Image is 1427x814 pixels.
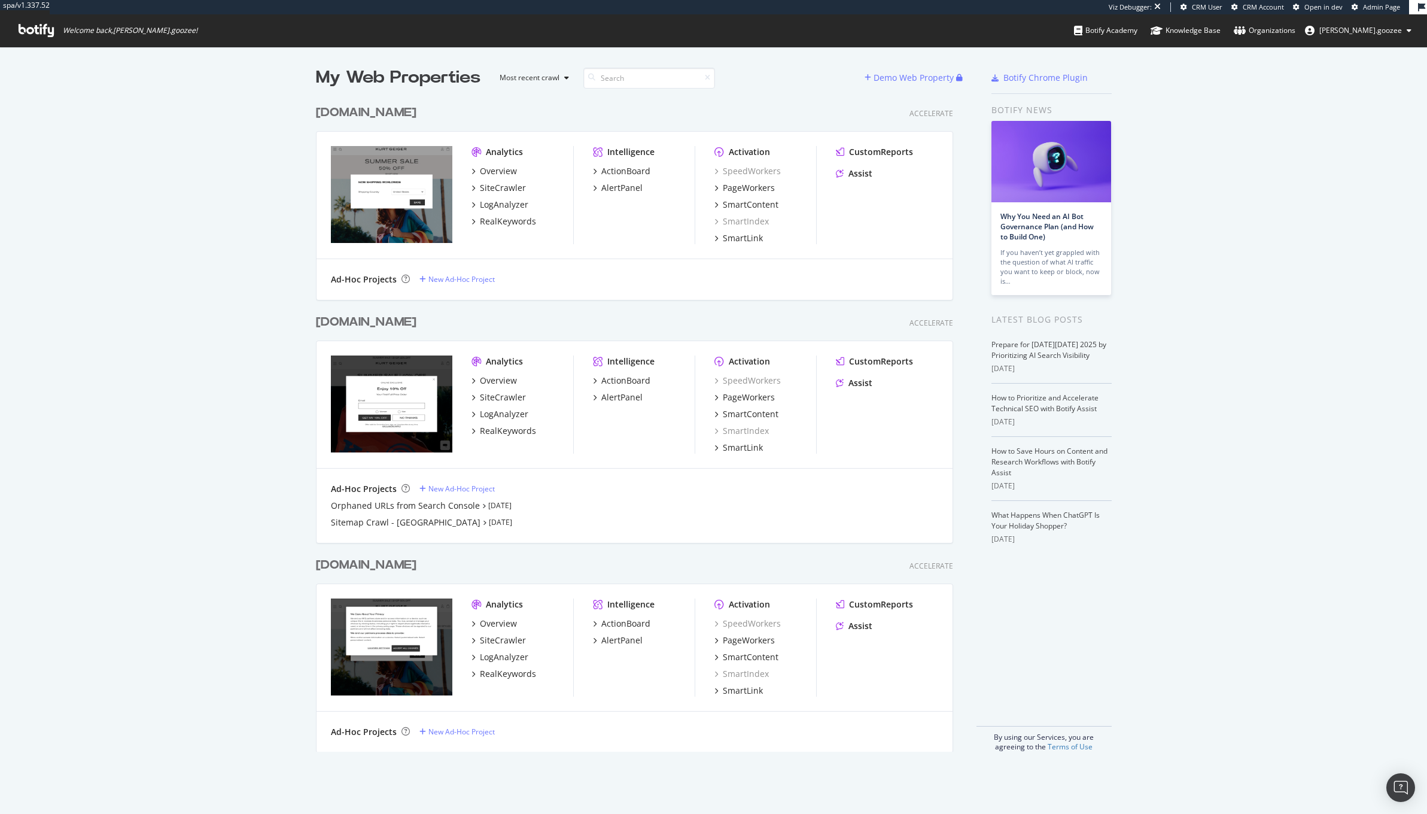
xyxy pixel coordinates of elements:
[331,274,397,285] div: Ad-Hoc Projects
[991,72,1088,84] a: Botify Chrome Plugin
[331,146,452,243] img: https://www.kurtgeiger.mx/
[471,182,526,194] a: SiteCrawler
[1304,2,1343,11] span: Open in dev
[865,68,956,87] button: Demo Web Property
[428,727,495,737] div: New Ad-Hoc Project
[1074,25,1137,37] div: Botify Academy
[723,685,763,697] div: SmartLink
[848,168,872,180] div: Assist
[874,72,954,84] div: Demo Web Property
[849,146,913,158] div: CustomReports
[331,356,452,452] img: www.kurtgeiger.us
[991,104,1112,117] div: Botify news
[471,391,526,403] a: SiteCrawler
[419,274,495,284] a: New Ad-Hoc Project
[714,425,769,437] a: SmartIndex
[849,599,913,610] div: CustomReports
[331,500,480,512] div: Orphaned URLs from Search Console
[316,314,416,331] div: [DOMAIN_NAME]
[471,165,517,177] a: Overview
[1234,14,1295,47] a: Organizations
[836,168,872,180] a: Assist
[976,726,1112,752] div: By using our Services, you are agreeing to the
[714,215,769,227] div: SmartIndex
[601,375,650,387] div: ActionBoard
[1109,2,1152,12] div: Viz Debugger:
[836,599,913,610] a: CustomReports
[486,356,523,367] div: Analytics
[1000,248,1102,286] div: If you haven’t yet grappled with the question of what AI traffic you want to keep or block, now is…
[316,557,421,574] a: [DOMAIN_NAME]
[991,393,1099,414] a: How to Prioritize and Accelerate Technical SEO with Botify Assist
[490,68,574,87] button: Most recent crawl
[480,668,536,680] div: RealKeywords
[909,561,953,571] div: Accelerate
[316,104,416,122] div: [DOMAIN_NAME]
[601,618,650,630] div: ActionBoard
[486,599,523,610] div: Analytics
[723,442,763,454] div: SmartLink
[419,484,495,494] a: New Ad-Hoc Project
[471,408,528,420] a: LogAnalyzer
[991,363,1112,374] div: [DATE]
[316,314,421,331] a: [DOMAIN_NAME]
[991,121,1111,202] img: Why You Need an AI Bot Governance Plan (and How to Build One)
[480,408,528,420] div: LogAnalyzer
[1295,21,1421,40] button: [PERSON_NAME].goozee
[1293,2,1343,12] a: Open in dev
[714,634,775,646] a: PageWorkers
[480,215,536,227] div: RealKeywords
[471,651,528,663] a: LogAnalyzer
[714,668,769,680] div: SmartIndex
[714,199,778,211] a: SmartContent
[714,442,763,454] a: SmartLink
[480,182,526,194] div: SiteCrawler
[729,146,770,158] div: Activation
[836,377,872,389] a: Assist
[1352,2,1400,12] a: Admin Page
[723,182,775,194] div: PageWorkers
[428,484,495,494] div: New Ad-Hoc Project
[991,417,1112,427] div: [DATE]
[1074,14,1137,47] a: Botify Academy
[1234,25,1295,37] div: Organizations
[714,618,781,630] a: SpeedWorkers
[480,634,526,646] div: SiteCrawler
[723,232,763,244] div: SmartLink
[1151,14,1221,47] a: Knowledge Base
[1243,2,1284,11] span: CRM Account
[471,618,517,630] a: Overview
[480,391,526,403] div: SiteCrawler
[471,199,528,211] a: LogAnalyzer
[714,165,781,177] a: SpeedWorkers
[729,356,770,367] div: Activation
[480,375,517,387] div: Overview
[480,618,517,630] div: Overview
[471,668,536,680] a: RealKeywords
[471,634,526,646] a: SiteCrawler
[601,634,643,646] div: AlertPanel
[849,356,913,367] div: CustomReports
[991,339,1106,360] a: Prepare for [DATE][DATE] 2025 by Prioritizing AI Search Visibility
[991,510,1100,531] a: What Happens When ChatGPT Is Your Holiday Shopper?
[1192,2,1222,11] span: CRM User
[601,391,643,403] div: AlertPanel
[1386,773,1415,802] div: Open Intercom Messenger
[471,375,517,387] a: Overview
[593,391,643,403] a: AlertPanel
[607,599,655,610] div: Intelligence
[593,182,643,194] a: AlertPanel
[848,377,872,389] div: Assist
[331,599,452,695] img: www.kurtgeiger.com
[714,232,763,244] a: SmartLink
[723,651,778,663] div: SmartContent
[714,375,781,387] a: SpeedWorkers
[593,165,650,177] a: ActionBoard
[909,108,953,119] div: Accelerate
[480,425,536,437] div: RealKeywords
[836,146,913,158] a: CustomReports
[836,356,913,367] a: CustomReports
[488,500,512,511] a: [DATE]
[63,26,197,35] span: Welcome back, [PERSON_NAME].goozee !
